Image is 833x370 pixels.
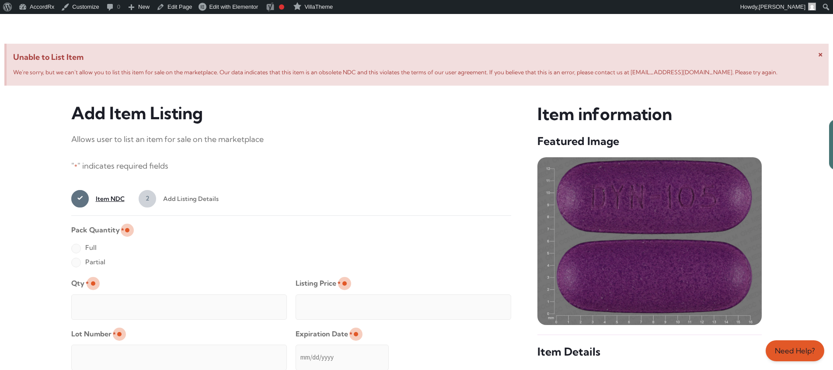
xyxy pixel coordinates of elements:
[296,327,352,341] label: Expiration Date
[537,134,762,149] h5: Featured Image
[156,190,219,207] span: Add Listing Details
[71,241,97,255] label: Full
[71,276,89,290] label: Qty
[759,3,805,10] span: [PERSON_NAME]
[71,190,89,207] span: 1
[766,340,824,361] a: Need Help?
[537,345,762,359] h5: Item Details
[71,255,105,269] label: Partial
[296,276,341,290] label: Listing Price
[139,190,156,207] span: 2
[89,190,125,207] span: Item NDC
[71,223,124,237] legend: Pack Quantity
[71,159,512,173] p: " " indicates required fields
[71,132,512,146] p: Allows user to list an item for sale on the marketplace
[537,103,762,125] h3: Item information
[13,50,822,64] span: Unable to List Item
[13,69,777,76] span: We’re sorry, but we can’t allow you to list this item for sale on the marketplace. Our data indic...
[71,327,116,341] label: Lot Number
[71,103,512,124] h3: Add Item Listing
[818,48,823,59] span: ×
[279,4,284,10] div: Focus keyphrase not set
[71,190,125,207] a: 1Item NDC
[296,345,389,370] input: mm/dd/yyyy
[209,3,258,10] span: Edit with Elementor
